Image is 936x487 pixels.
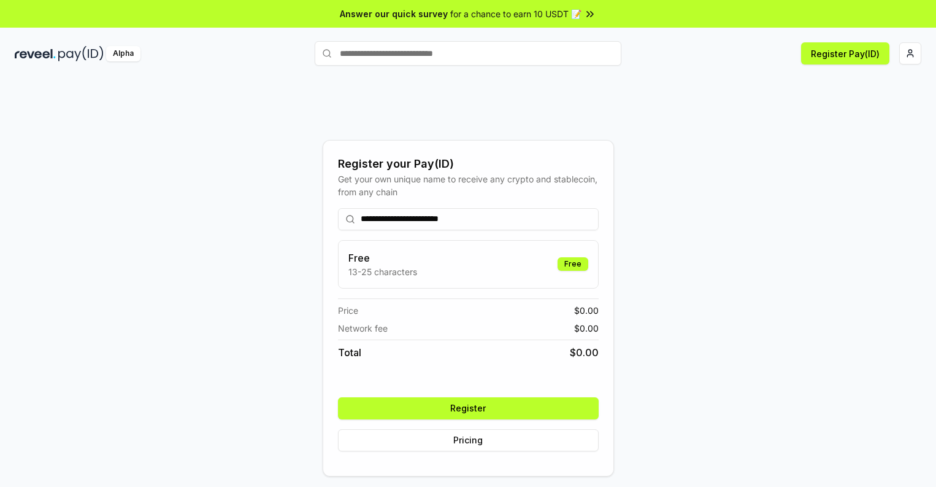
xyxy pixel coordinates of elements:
[558,257,588,271] div: Free
[338,155,599,173] div: Register your Pay(ID)
[574,322,599,335] span: $ 0.00
[348,265,417,278] p: 13-25 characters
[574,304,599,317] span: $ 0.00
[570,345,599,360] span: $ 0.00
[338,345,361,360] span: Total
[58,46,104,61] img: pay_id
[340,7,448,20] span: Answer our quick survey
[450,7,581,20] span: for a chance to earn 10 USDT 📝
[801,42,889,64] button: Register Pay(ID)
[15,46,56,61] img: reveel_dark
[338,397,599,419] button: Register
[338,322,388,335] span: Network fee
[338,429,599,451] button: Pricing
[348,251,417,265] h3: Free
[338,173,599,198] div: Get your own unique name to receive any crypto and stablecoin, from any chain
[106,46,140,61] div: Alpha
[338,304,358,317] span: Price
